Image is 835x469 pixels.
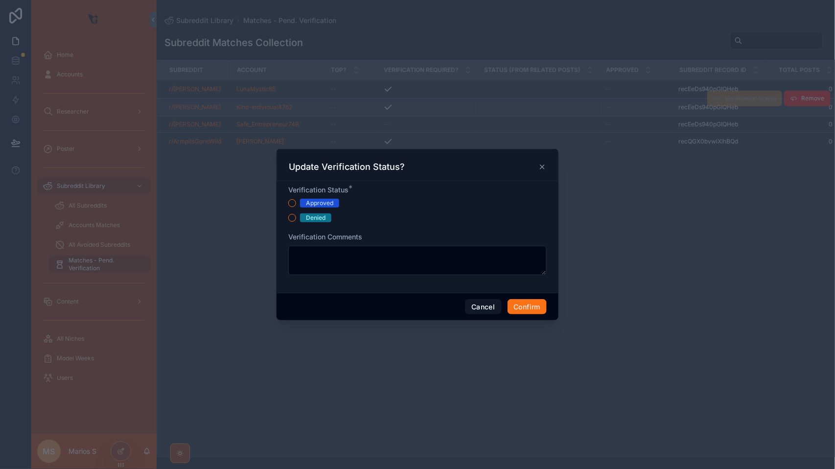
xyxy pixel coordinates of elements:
div: Denied [306,213,325,222]
h3: Update Verification Status? [289,161,405,173]
button: Confirm [508,299,547,315]
div: Approved [306,199,333,208]
span: Verification Comments [288,233,362,241]
span: Verification Status [288,186,348,194]
button: Cancel [465,299,501,315]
